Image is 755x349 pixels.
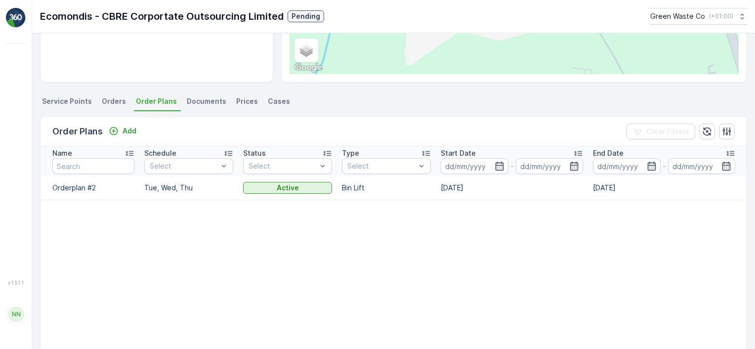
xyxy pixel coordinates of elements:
[105,125,140,137] button: Add
[243,182,332,194] button: Active
[150,161,218,171] p: Select
[436,176,588,200] td: [DATE]
[588,176,740,200] td: [DATE]
[8,306,24,322] div: NN
[40,9,284,24] p: Ecomondis - CBRE Corportate Outsourcing Limited
[52,183,134,193] p: Orderplan #2
[650,8,747,25] button: Green Waste Co(+01:00)
[441,148,476,158] p: Start Date
[516,158,584,174] input: dd/mm/yyyy
[342,183,431,193] p: Bin Lift
[510,160,514,172] p: -
[646,127,689,136] p: Clear Filters
[277,183,299,193] p: Active
[6,288,26,341] button: NN
[236,96,258,106] span: Prices
[144,183,233,193] p: Tue, Wed, Thu
[243,148,266,158] p: Status
[187,96,226,106] span: Documents
[52,158,134,174] input: Search
[52,125,103,138] p: Order Plans
[347,161,416,171] p: Select
[136,96,177,106] span: Order Plans
[6,8,26,28] img: logo
[668,158,736,174] input: dd/mm/yyyy
[292,61,325,74] a: Open this area in Google Maps (opens a new window)
[650,11,705,21] p: Green Waste Co
[292,61,325,74] img: Google
[295,40,317,61] a: Layers
[144,148,176,158] p: Schedule
[709,12,733,20] p: ( +01:00 )
[627,124,695,139] button: Clear Filters
[123,126,136,136] p: Add
[268,96,290,106] span: Cases
[42,96,92,106] span: Service Points
[593,148,624,158] p: End Date
[663,160,666,172] p: -
[441,158,508,174] input: dd/mm/yyyy
[6,280,26,286] span: v 1.51.1
[249,161,317,171] p: Select
[102,96,126,106] span: Orders
[288,10,324,22] button: Pending
[593,158,661,174] input: dd/mm/yyyy
[342,148,359,158] p: Type
[52,148,72,158] p: Name
[292,11,320,21] p: Pending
